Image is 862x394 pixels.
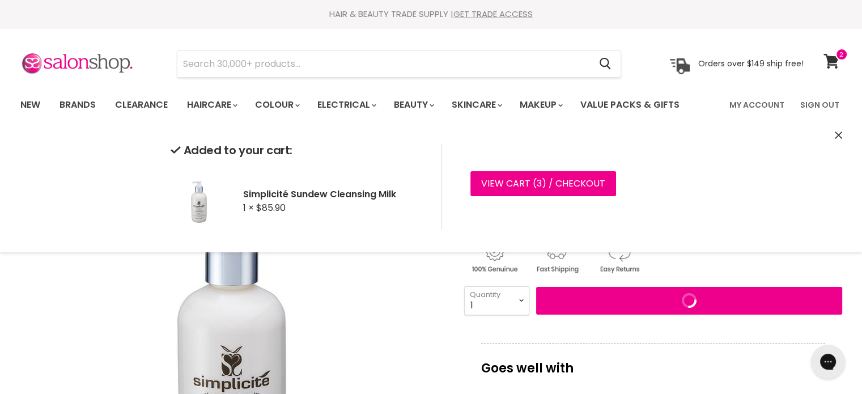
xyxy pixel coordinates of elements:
[591,51,621,77] button: Search
[453,8,533,20] a: GET TRADE ACCESS
[179,93,244,117] a: Haircare
[572,93,688,117] a: Value Packs & Gifts
[12,88,706,121] ul: Main menu
[177,51,591,77] input: Search
[526,240,587,275] img: shipping.gif
[511,93,570,117] a: Makeup
[464,286,529,315] select: Quantity
[177,50,621,78] form: Product
[464,240,524,275] img: genuine.gif
[256,201,286,214] span: $85.90
[171,144,423,157] h2: Added to your cart:
[51,93,104,117] a: Brands
[443,93,509,117] a: Skincare
[247,93,307,117] a: Colour
[698,58,804,69] p: Orders over $149 ship free!
[12,93,49,117] a: New
[243,201,254,214] span: 1 ×
[107,93,176,117] a: Clearance
[309,93,383,117] a: Electrical
[243,188,423,200] h2: Simplicité Sundew Cleansing Milk
[470,171,616,196] a: View cart (3) / Checkout
[537,177,542,190] span: 3
[385,93,441,117] a: Beauty
[723,93,791,117] a: My Account
[481,344,825,381] p: Goes well with
[793,93,846,117] a: Sign Out
[171,173,227,230] img: Simplicité Sundew Cleansing Milk
[805,341,851,383] iframe: Gorgias live chat messenger
[589,240,649,275] img: returns.gif
[6,9,856,20] div: HAIR & BEAUTY TRADE SUPPLY |
[6,88,856,121] nav: Main
[835,130,842,142] button: Close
